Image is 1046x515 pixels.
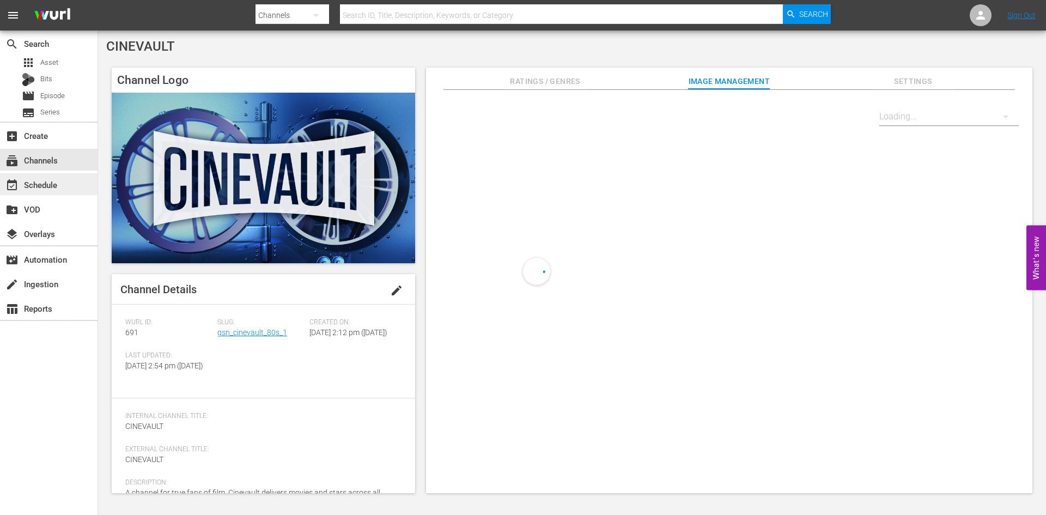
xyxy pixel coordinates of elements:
[112,68,415,93] h4: Channel Logo
[1026,225,1046,290] button: Open Feedback Widget
[125,445,396,454] span: External Channel Title:
[120,283,197,296] span: Channel Details
[5,302,19,316] span: Reports
[40,74,52,84] span: Bits
[309,318,396,327] span: Created On:
[125,412,396,421] span: Internal Channel Title:
[22,73,35,86] div: Bits
[22,56,35,69] span: Asset
[799,4,828,24] span: Search
[5,38,19,51] span: Search
[125,488,380,508] span: A channel for true fans of film, Cinevault delivers movies and stars across all genres. Every mon...
[688,75,770,88] span: Image Management
[125,328,138,337] span: 691
[5,130,19,143] span: Create
[7,9,20,22] span: menu
[217,318,304,327] span: Slug:
[40,107,60,118] span: Series
[125,455,163,464] span: CINEVAULT
[22,89,35,102] span: Episode
[125,352,212,360] span: Last Updated:
[5,203,19,216] span: VOD
[217,328,287,337] a: gsn_cinevault_80s_1
[872,75,954,88] span: Settings
[112,93,415,263] img: CINEVAULT
[5,228,19,241] span: Overlays
[40,90,65,101] span: Episode
[504,75,586,88] span: Ratings / Genres
[5,179,19,192] span: event_available
[309,328,387,337] span: [DATE] 2:12 pm ([DATE])
[40,57,58,68] span: Asset
[125,318,212,327] span: Wurl ID:
[5,253,19,266] span: Automation
[22,106,35,119] span: Series
[125,478,396,487] span: Description:
[5,154,19,167] span: Channels
[125,361,203,370] span: [DATE] 2:54 pm ([DATE])
[1007,11,1036,20] a: Sign Out
[26,3,78,28] img: ans4CAIJ8jUAAAAAAAAAAAAAAAAAAAAAAAAgQb4GAAAAAAAAAAAAAAAAAAAAAAAAJMjXAAAAAAAAAAAAAAAAAAAAAAAAgAT5G...
[384,277,410,304] button: edit
[125,422,163,431] span: CINEVAULT
[5,278,19,291] span: Ingestion
[106,39,175,54] span: CINEVAULT
[390,284,403,297] span: edit
[783,4,831,24] button: Search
